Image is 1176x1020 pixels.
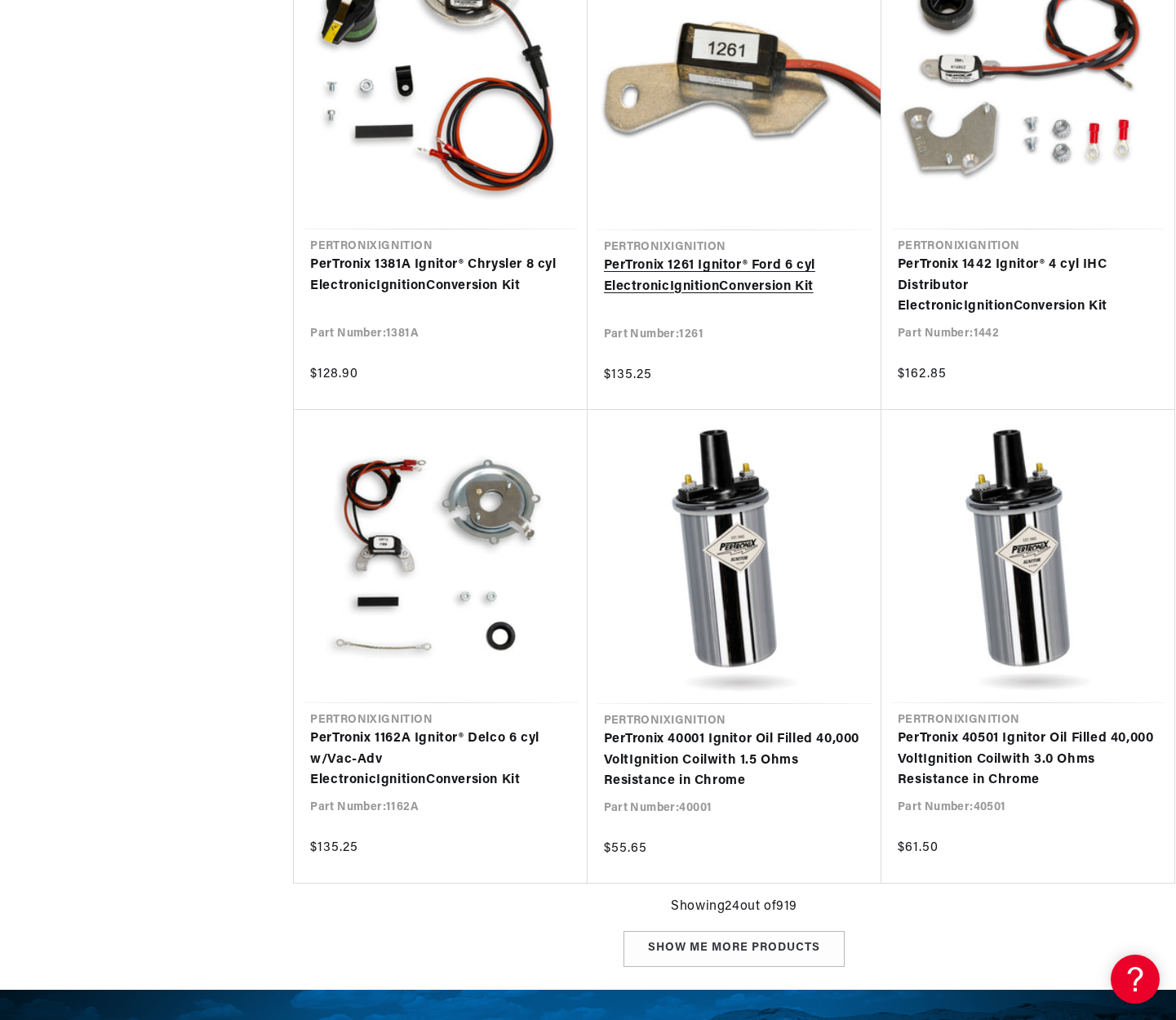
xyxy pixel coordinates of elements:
div: Show me more products [624,931,845,968]
span: Showing 24 out of 919 [671,897,797,918]
a: PerTronix 1162A Ignitor® Delco 6 cyl w/Vac-Adv ElectronicIgnitionConversion Kit [310,728,570,791]
a: PerTronix 40001 Ignitor Oil Filled 40,000 VoltIgnition Coilwith 1.5 Ohms Resistance in Chrome [604,729,865,792]
a: PerTronix 1442 Ignitor® 4 cyl IHC Distributor ElectronicIgnitionConversion Kit [898,255,1158,318]
a: PerTronix 1261 Ignitor® Ford 6 cyl ElectronicIgnitionConversion Kit [604,256,865,297]
a: PerTronix 1381A Ignitor® Chrysler 8 cyl ElectronicIgnitionConversion Kit [310,255,570,296]
a: PerTronix 40501 Ignitor Oil Filled 40,000 VoltIgnition Coilwith 3.0 Ohms Resistance in Chrome [898,728,1158,791]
